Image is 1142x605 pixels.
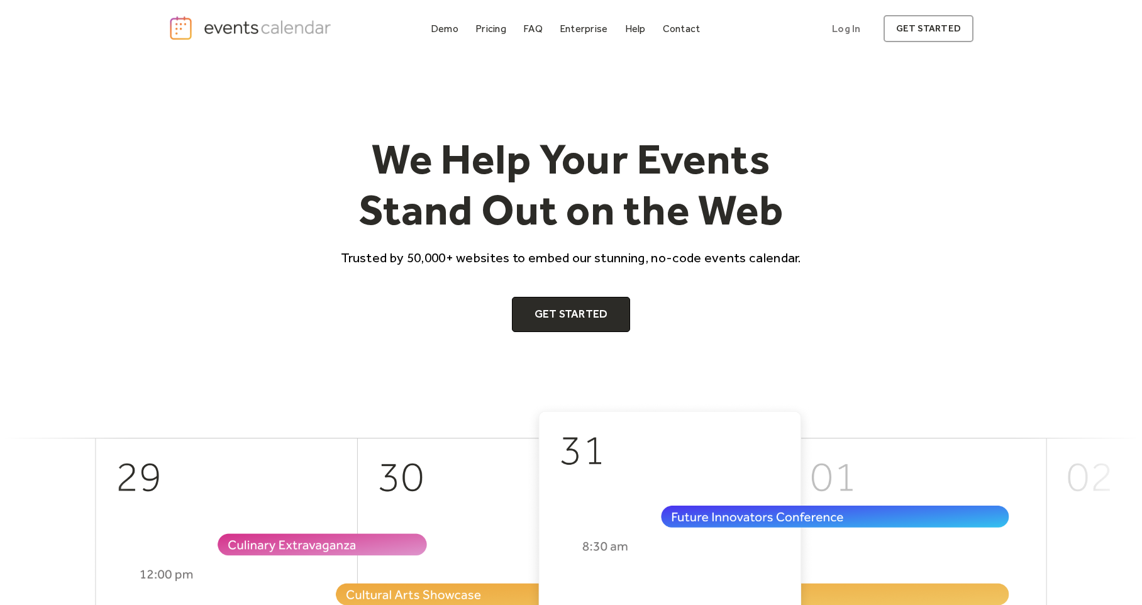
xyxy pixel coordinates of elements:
div: FAQ [523,25,543,32]
a: Enterprise [555,20,613,37]
a: Contact [658,20,706,37]
a: Get Started [512,297,631,332]
div: Demo [431,25,458,32]
a: Help [620,20,651,37]
a: home [169,15,335,41]
a: Pricing [470,20,511,37]
p: Trusted by 50,000+ websites to embed our stunning, no-code events calendar. [330,248,812,267]
div: Help [625,25,646,32]
div: Enterprise [560,25,607,32]
div: Contact [663,25,701,32]
h1: We Help Your Events Stand Out on the Web [330,133,812,236]
a: Demo [426,20,463,37]
a: get started [884,15,973,42]
a: FAQ [518,20,548,37]
a: Log In [819,15,873,42]
div: Pricing [475,25,506,32]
